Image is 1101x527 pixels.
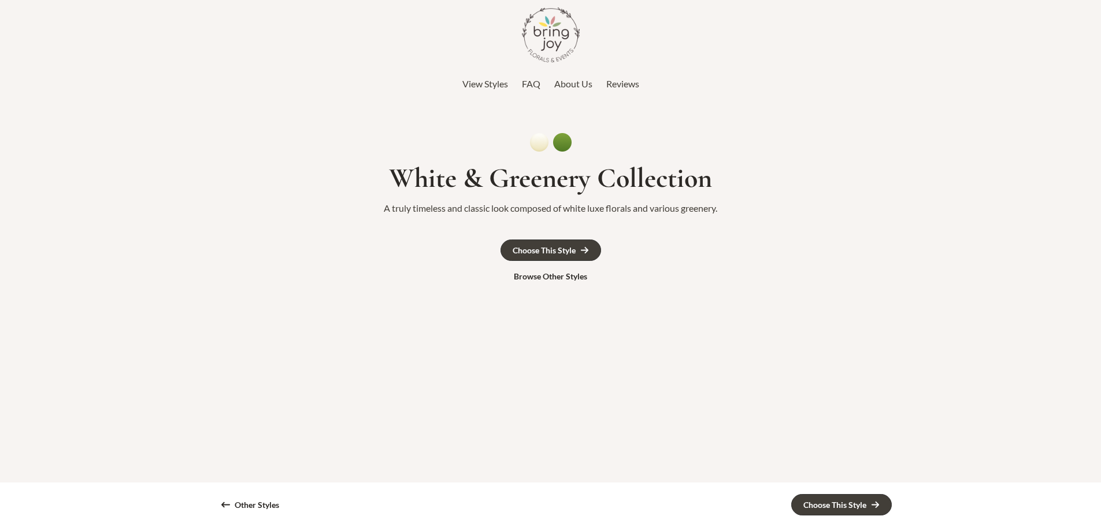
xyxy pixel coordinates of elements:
[204,75,898,93] nav: Top Header Menu
[606,75,639,93] a: Reviews
[462,78,508,89] span: View Styles
[522,78,540,89] span: FAQ
[514,272,587,281] div: Browse Other Styles
[502,267,599,286] a: Browse Other Styles
[462,75,508,93] a: View Styles
[522,75,540,93] a: FAQ
[554,78,592,89] span: About Us
[791,494,892,515] a: Choose This Style
[606,78,639,89] span: Reviews
[210,495,291,515] a: Other Styles
[235,501,279,509] div: Other Styles
[803,501,866,509] div: Choose This Style
[554,75,592,93] a: About Us
[501,239,601,261] a: Choose This Style
[513,246,576,255] div: Choose This Style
